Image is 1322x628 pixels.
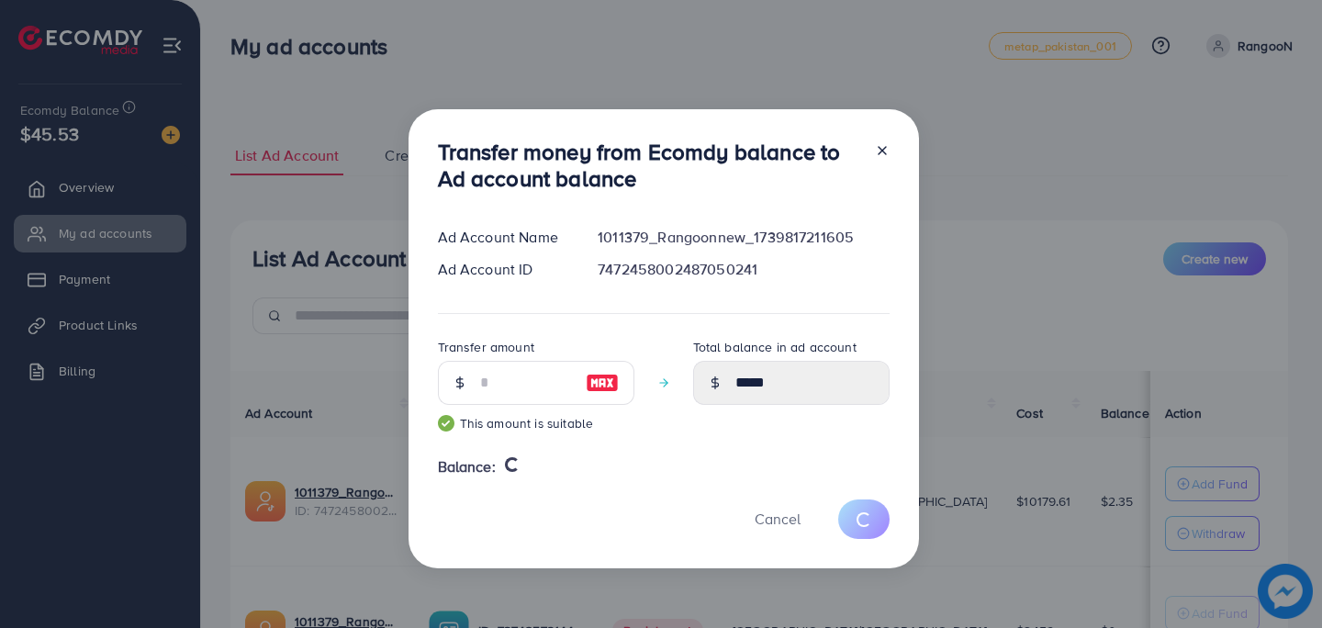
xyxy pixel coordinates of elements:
button: Cancel [732,499,823,539]
h3: Transfer money from Ecomdy balance to Ad account balance [438,139,860,192]
div: 7472458002487050241 [583,259,903,280]
img: guide [438,415,454,432]
small: This amount is suitable [438,414,634,432]
div: Ad Account Name [423,227,584,248]
div: Ad Account ID [423,259,584,280]
img: image [586,372,619,394]
label: Transfer amount [438,338,534,356]
label: Total balance in ad account [693,338,857,356]
span: Cancel [755,509,801,529]
span: Balance: [438,456,496,477]
div: 1011379_Rangoonnew_1739817211605 [583,227,903,248]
